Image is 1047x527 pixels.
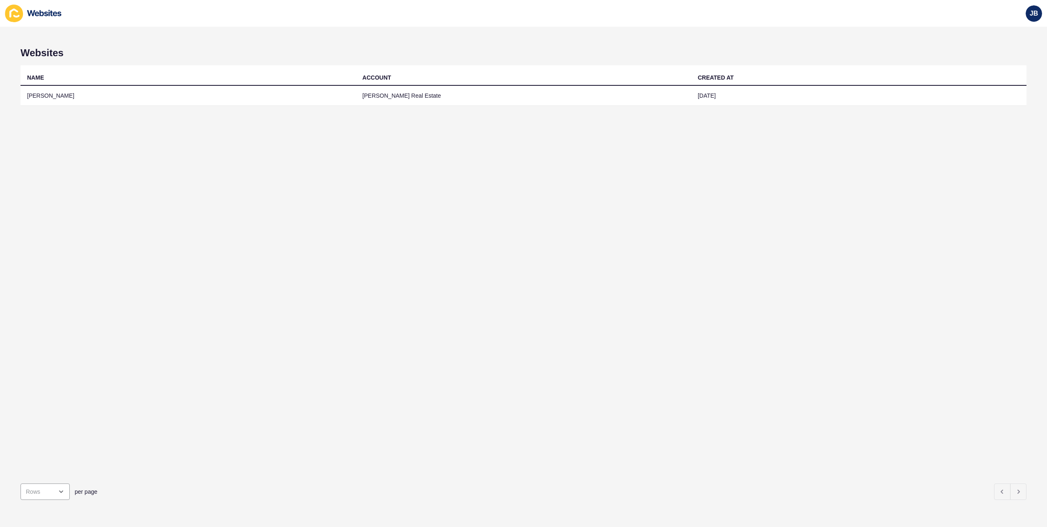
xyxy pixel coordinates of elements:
div: CREATED AT [698,73,734,82]
span: per page [75,488,97,496]
td: [PERSON_NAME] [21,86,356,106]
span: JB [1030,9,1038,18]
div: open menu [21,483,70,500]
div: NAME [27,73,44,82]
td: [DATE] [691,86,1026,106]
td: [PERSON_NAME] Real Estate [356,86,691,106]
h1: Websites [21,47,1026,59]
div: ACCOUNT [362,73,391,82]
